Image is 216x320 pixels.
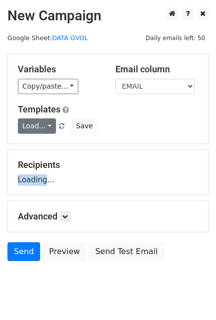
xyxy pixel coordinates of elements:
[18,64,101,75] h5: Variables
[18,104,60,114] a: Templates
[142,34,209,42] a: Daily emails left: 50
[7,7,209,24] h2: New Campaign
[43,242,86,261] a: Preview
[142,33,209,44] span: Daily emails left: 50
[18,160,198,185] div: Loading...
[166,272,216,320] iframe: Chat Widget
[18,118,56,134] a: Load...
[7,242,40,261] a: Send
[18,79,78,94] a: Copy/paste...
[71,118,97,134] button: Save
[7,34,88,42] small: Google Sheet:
[18,211,198,222] h5: Advanced
[18,160,198,170] h5: Recipients
[115,64,198,75] h5: Email column
[166,272,216,320] div: Tiện ích trò chuyện
[52,34,88,42] a: DATA GVOL
[89,242,164,261] a: Send Test Email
